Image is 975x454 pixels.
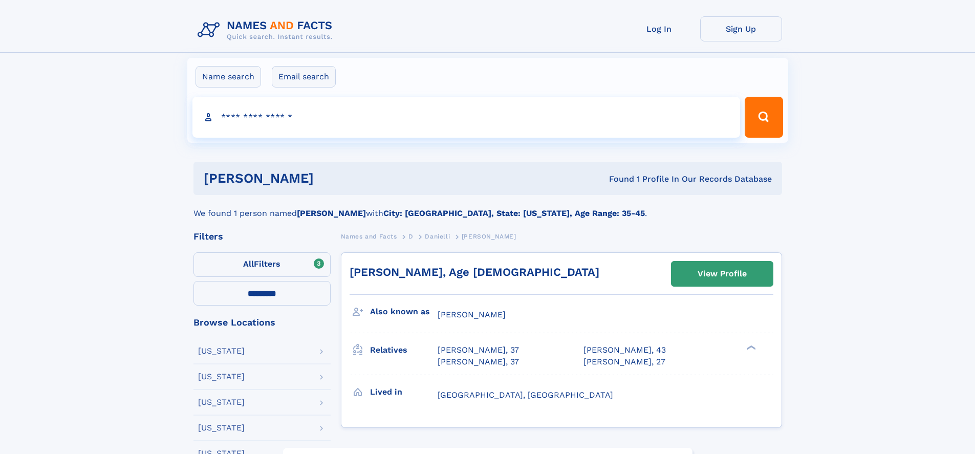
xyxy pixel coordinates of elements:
[341,230,397,243] a: Names and Facts
[193,195,782,220] div: We found 1 person named with .
[408,230,414,243] a: D
[193,232,331,241] div: Filters
[438,356,519,367] a: [PERSON_NAME], 37
[698,262,747,286] div: View Profile
[408,233,414,240] span: D
[198,398,245,406] div: [US_STATE]
[583,356,665,367] a: [PERSON_NAME], 27
[193,252,331,277] label: Filters
[745,97,783,138] button: Search Button
[350,266,599,278] a: [PERSON_NAME], Age [DEMOGRAPHIC_DATA]
[438,344,519,356] a: [PERSON_NAME], 37
[425,233,450,240] span: Danielli
[370,383,438,401] h3: Lived in
[744,344,756,351] div: ❯
[196,66,261,88] label: Name search
[243,259,254,269] span: All
[438,390,613,400] span: [GEOGRAPHIC_DATA], [GEOGRAPHIC_DATA]
[438,310,506,319] span: [PERSON_NAME]
[461,174,772,185] div: Found 1 Profile In Our Records Database
[370,341,438,359] h3: Relatives
[462,233,516,240] span: [PERSON_NAME]
[198,373,245,381] div: [US_STATE]
[425,230,450,243] a: Danielli
[193,318,331,327] div: Browse Locations
[192,97,741,138] input: search input
[370,303,438,320] h3: Also known as
[204,172,462,185] h1: [PERSON_NAME]
[193,16,341,44] img: Logo Names and Facts
[198,424,245,432] div: [US_STATE]
[700,16,782,41] a: Sign Up
[671,262,773,286] a: View Profile
[198,347,245,355] div: [US_STATE]
[618,16,700,41] a: Log In
[272,66,336,88] label: Email search
[297,208,366,218] b: [PERSON_NAME]
[583,344,666,356] a: [PERSON_NAME], 43
[383,208,645,218] b: City: [GEOGRAPHIC_DATA], State: [US_STATE], Age Range: 35-45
